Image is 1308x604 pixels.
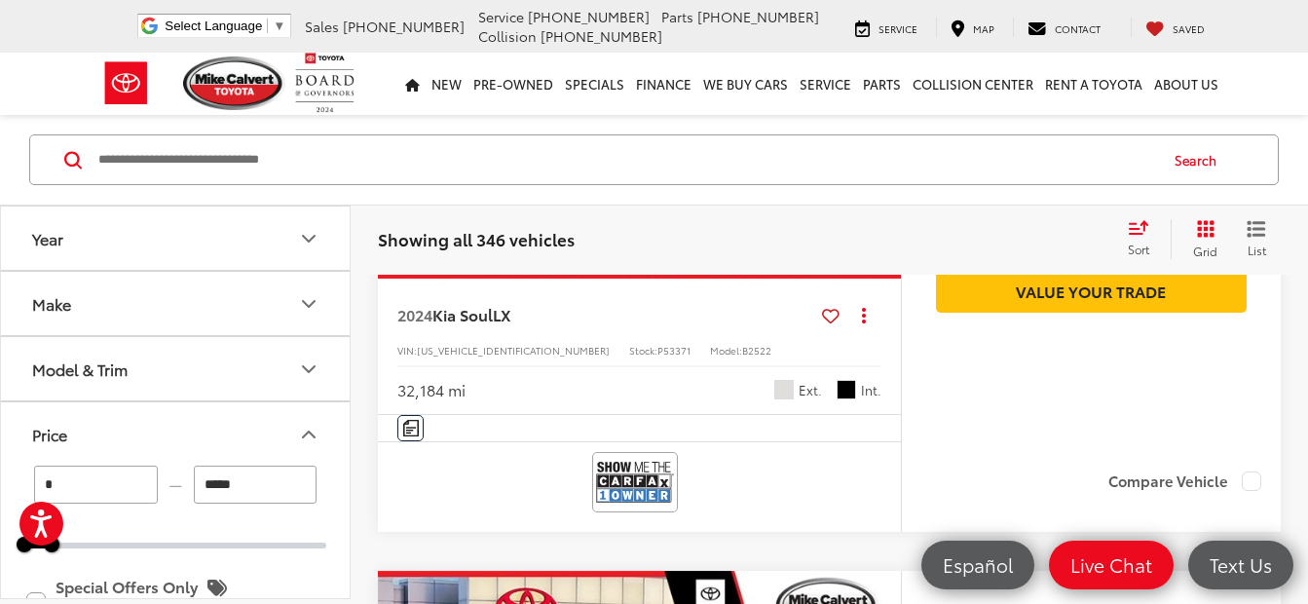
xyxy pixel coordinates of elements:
span: Black [837,380,856,399]
span: Saved [1173,21,1205,36]
button: Search [1156,135,1245,184]
div: Year [297,227,320,250]
a: 2024Kia SoulLX [397,304,814,325]
span: [US_VEHICLE_IDENTIFICATION_NUMBER] [417,343,610,358]
span: Grid [1193,242,1217,258]
input: minimum Buy price [34,466,158,504]
button: Model & TrimModel & Trim [1,337,352,400]
span: Kia Soul [432,303,493,325]
a: Parts [857,53,907,115]
span: P53371 [657,343,691,358]
span: Live Chat [1061,552,1162,577]
input: maximum Buy price [194,466,318,504]
div: Make [32,294,71,313]
span: List [1247,241,1266,257]
span: Ext. [799,381,822,399]
button: Grid View [1171,219,1232,258]
img: Mike Calvert Toyota [183,57,286,110]
span: [PHONE_NUMBER] [528,7,650,26]
span: — [164,476,188,493]
label: Compare Vehicle [1108,472,1261,491]
a: Home [399,53,426,115]
div: 32,184 mi [397,379,466,401]
a: Specials [559,53,630,115]
div: Model & Trim [297,358,320,381]
a: Pre-Owned [467,53,559,115]
span: Map [973,21,994,36]
a: Map [936,18,1009,37]
a: Collision Center [907,53,1039,115]
button: List View [1232,219,1281,258]
span: [PHONE_NUMBER] [697,7,819,26]
span: [PHONE_NUMBER] [541,26,662,46]
a: Finance [630,53,697,115]
span: Stock: [629,343,657,358]
span: dropdown dots [862,307,866,322]
button: YearYear [1,207,352,270]
span: Showing all 346 vehicles [378,226,575,249]
div: Make [297,292,320,316]
a: Text Us [1188,541,1293,589]
span: Sales [305,17,339,36]
div: Model & Trim [32,359,128,378]
a: Contact [1013,18,1115,37]
a: About Us [1148,53,1224,115]
span: Snow White Pearl [774,380,794,399]
a: Select Language​ [165,19,285,33]
div: Year [32,229,63,247]
span: Service [478,7,524,26]
span: Español [933,552,1023,577]
img: View CARFAX report [596,456,674,508]
span: LX [493,303,510,325]
span: ▼ [273,19,285,33]
a: Service [841,18,932,37]
button: PricePrice [1,402,352,466]
a: Rent a Toyota [1039,53,1148,115]
button: Select sort value [1118,219,1171,258]
button: Comments [397,415,424,441]
img: Toyota [90,52,163,115]
span: B2522 [742,343,771,358]
span: Contact [1055,21,1101,36]
span: Select Language [165,19,262,33]
div: Price [32,425,67,443]
span: Sort [1128,241,1149,257]
a: My Saved Vehicles [1131,18,1219,37]
a: WE BUY CARS [697,53,794,115]
span: Parts [661,7,693,26]
input: Search by Make, Model, or Keyword [96,136,1156,183]
span: Int. [861,381,881,399]
button: MakeMake [1,272,352,335]
a: New [426,53,467,115]
span: Model: [710,343,742,358]
span: ​ [267,19,268,33]
span: Service [878,21,917,36]
img: Comments [403,420,419,436]
button: Actions [847,298,881,332]
span: Collision [478,26,537,46]
div: Price [297,423,320,446]
span: [PHONE_NUMBER] [343,17,465,36]
a: Español [921,541,1034,589]
span: Text Us [1200,552,1282,577]
a: Service [794,53,857,115]
span: VIN: [397,343,417,358]
a: Live Chat [1049,541,1174,589]
a: Value Your Trade [936,269,1247,313]
span: 2024 [397,303,432,325]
